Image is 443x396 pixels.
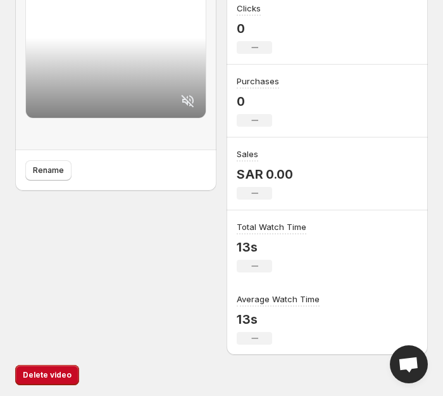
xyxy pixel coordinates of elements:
[237,240,306,255] p: 13s
[15,365,79,385] button: Delete video
[237,21,272,36] p: 0
[237,312,320,327] p: 13s
[237,167,292,182] p: SAR 0.00
[237,2,261,15] h3: Clicks
[237,148,258,160] h3: Sales
[237,75,279,87] h3: Purchases
[237,94,279,109] p: 0
[237,293,320,305] h3: Average Watch Time
[23,370,72,380] span: Delete video
[33,165,64,176] span: Rename
[25,160,72,181] button: Rename
[390,345,428,383] div: Open chat
[237,220,306,233] h3: Total Watch Time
